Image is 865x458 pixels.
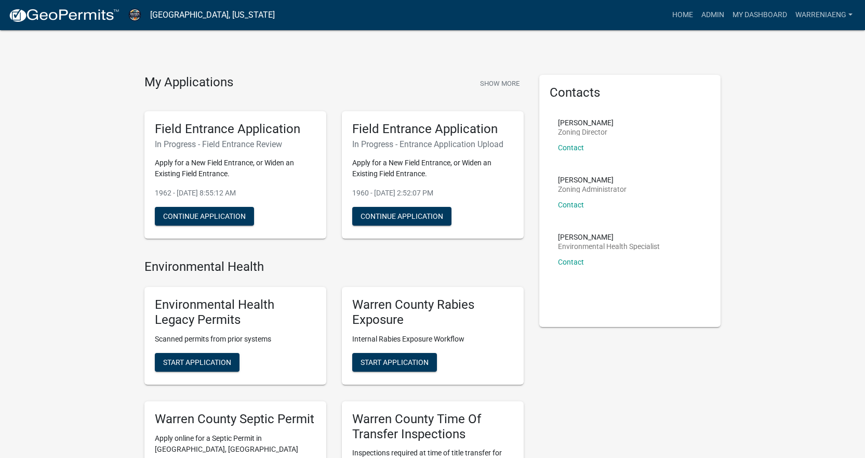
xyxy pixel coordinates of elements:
[558,243,660,250] p: Environmental Health Specialist
[155,188,316,199] p: 1962 - [DATE] 8:55:12 AM
[558,186,627,193] p: Zoning Administrator
[728,5,791,25] a: My Dashboard
[155,158,316,179] p: Apply for a New Field Entrance, or Widen an Existing Field Entrance.
[558,128,614,136] p: Zoning Director
[150,6,275,24] a: [GEOGRAPHIC_DATA], [US_STATE]
[352,207,451,226] button: Continue Application
[155,139,316,149] h6: In Progress - Field Entrance Review
[163,358,231,366] span: Start Application
[697,5,728,25] a: Admin
[558,233,660,241] p: [PERSON_NAME]
[352,158,513,179] p: Apply for a New Field Entrance, or Widen an Existing Field Entrance.
[791,5,857,25] a: WarrenIAEng
[558,258,584,266] a: Contact
[558,176,627,184] p: [PERSON_NAME]
[155,207,254,226] button: Continue Application
[144,75,233,90] h4: My Applications
[558,119,614,126] p: [PERSON_NAME]
[155,433,316,455] p: Apply online for a Septic Permit in [GEOGRAPHIC_DATA], [GEOGRAPHIC_DATA]
[558,201,584,209] a: Contact
[361,358,429,366] span: Start Application
[352,139,513,149] h6: In Progress - Entrance Application Upload
[352,122,513,137] h5: Field Entrance Application
[144,259,524,274] h4: Environmental Health
[558,143,584,152] a: Contact
[155,122,316,137] h5: Field Entrance Application
[352,334,513,345] p: Internal Rabies Exposure Workflow
[155,412,316,427] h5: Warren County Septic Permit
[155,297,316,328] h5: Environmental Health Legacy Permits
[128,8,142,22] img: Warren County, Iowa
[352,412,513,442] h5: Warren County Time Of Transfer Inspections
[352,353,437,372] button: Start Application
[352,297,513,328] h5: Warren County Rabies Exposure
[352,188,513,199] p: 1960 - [DATE] 2:52:07 PM
[476,75,524,92] button: Show More
[155,334,316,345] p: Scanned permits from prior systems
[550,85,711,100] h5: Contacts
[668,5,697,25] a: Home
[155,353,239,372] button: Start Application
